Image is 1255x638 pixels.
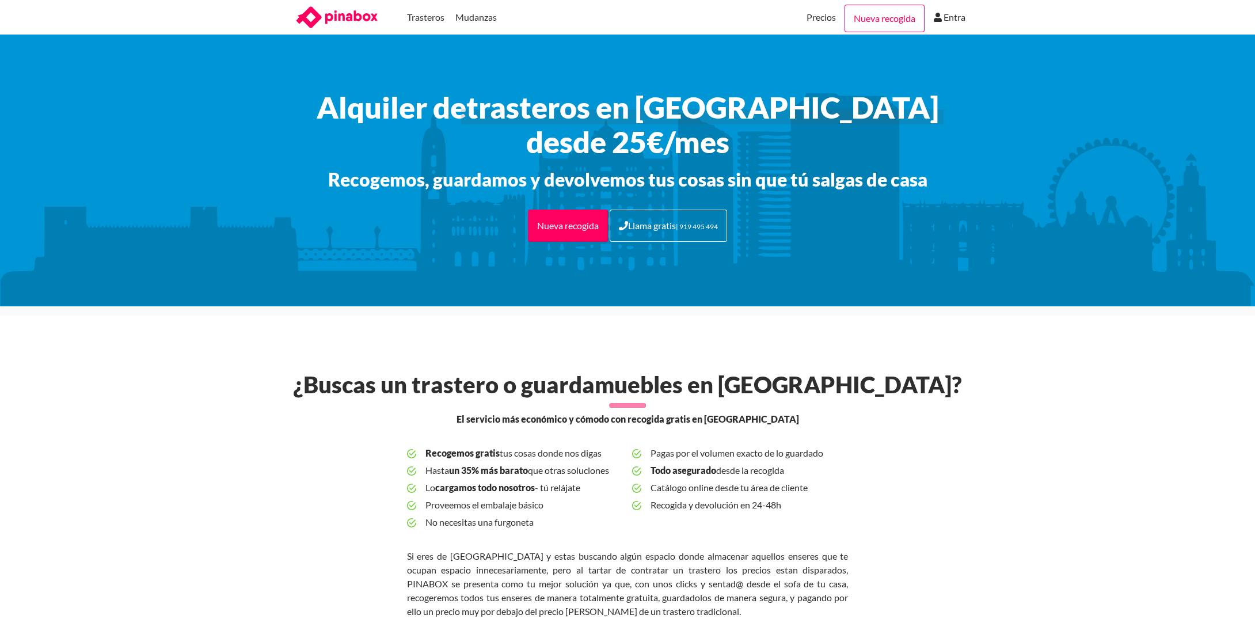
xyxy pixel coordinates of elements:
small: | 919 495 494 [676,222,718,231]
span: El servicio más económico y cómodo con recogida gratis en [GEOGRAPHIC_DATA] [457,412,799,426]
h1: Alquiler de desde 25€/mes [282,90,973,159]
span: No necesitas una furgoneta [425,514,623,531]
a: Llama gratis| 919 495 494 [610,210,727,242]
span: desde la recogida [651,462,848,479]
h2: ¿Buscas un trastero o guardamuebles en [GEOGRAPHIC_DATA]? [287,371,968,398]
span: Catálogo online desde tu área de cliente [651,479,848,496]
span: Proveemos el embalaje básico [425,496,623,514]
h3: Recogemos, guardamos y devolvemos tus cosas sin que tú salgas de casa [282,168,973,191]
span: Hasta que otras soluciones [425,462,623,479]
span: Pagas por el volumen exacto de lo guardado [651,445,848,462]
span: trasteros en [GEOGRAPHIC_DATA] [466,90,939,124]
b: un 35% más barato [449,465,528,476]
b: Recogemos gratis [425,447,500,458]
span: Recogida y devolución en 24-48h [651,496,848,514]
a: Nueva recogida [528,210,608,242]
p: Si eres de [GEOGRAPHIC_DATA] y estas buscando algún espacio donde almacenar aquellos enseres que ... [407,549,849,618]
span: Lo - tú relájate [425,479,623,496]
b: cargamos todo nosotros [435,482,535,493]
a: Nueva recogida [845,5,925,32]
b: Todo asegurado [651,465,716,476]
span: tus cosas donde nos digas [425,445,623,462]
